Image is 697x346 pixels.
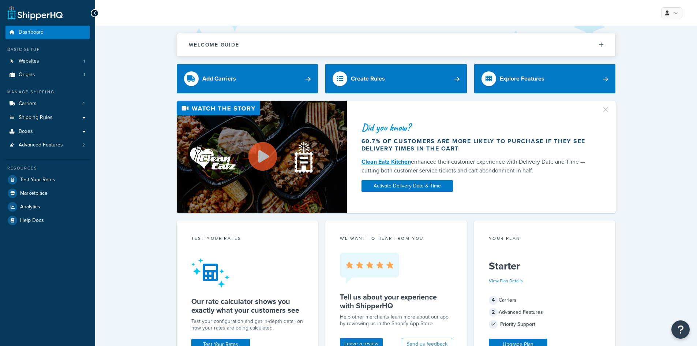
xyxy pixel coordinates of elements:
[5,97,90,111] a: Carriers4
[361,157,411,166] a: Clean Eatz Kitchen
[83,72,85,78] span: 1
[19,72,35,78] span: Origins
[5,97,90,111] li: Carriers
[340,235,452,242] p: we want to hear from you
[489,308,498,317] span: 2
[5,46,90,53] div: Basic Setup
[191,235,304,243] div: Test your rates
[5,26,90,39] a: Dashboard
[361,157,593,175] div: enhanced their customer experience with Delivery Date and Time — cutting both customer service ti...
[5,187,90,200] a: Marketplace
[489,319,601,330] div: Priority Support
[19,142,63,148] span: Advanced Features
[340,314,452,327] p: Help other merchants learn more about our app by reviewing us in the Shopify App Store.
[5,68,90,82] li: Origins
[191,318,304,331] div: Test your configuration and get in-depth detail on how your rates are being calculated.
[489,295,601,305] div: Carriers
[489,260,601,272] h5: Starter
[5,138,90,152] li: Advanced Features
[177,33,615,56] button: Welcome Guide
[5,173,90,186] a: Test Your Rates
[83,58,85,64] span: 1
[5,214,90,227] a: Help Docs
[361,122,593,133] div: Did you know?
[325,64,467,93] a: Create Rules
[177,101,347,213] img: Video thumbnail
[20,190,48,197] span: Marketplace
[340,293,452,310] h5: Tell us about your experience with ShipperHQ
[671,320,690,339] button: Open Resource Center
[500,74,544,84] div: Explore Features
[19,101,37,107] span: Carriers
[177,64,318,93] a: Add Carriers
[361,138,593,152] div: 60.7% of customers are more likely to purchase if they see delivery times in the cart
[489,296,498,305] span: 4
[489,278,523,284] a: View Plan Details
[5,165,90,171] div: Resources
[20,217,44,224] span: Help Docs
[5,200,90,213] a: Analytics
[5,55,90,68] li: Websites
[361,180,453,192] a: Activate Delivery Date & Time
[5,138,90,152] a: Advanced Features2
[19,115,53,121] span: Shipping Rules
[351,74,385,84] div: Create Rules
[5,111,90,124] a: Shipping Rules
[19,58,39,64] span: Websites
[82,101,85,107] span: 4
[20,204,40,210] span: Analytics
[19,129,33,135] span: Boxes
[191,297,304,315] h5: Our rate calculator shows you exactly what your customers see
[82,142,85,148] span: 2
[20,177,55,183] span: Test Your Rates
[489,235,601,243] div: Your Plan
[5,89,90,95] div: Manage Shipping
[474,64,616,93] a: Explore Features
[19,29,44,36] span: Dashboard
[202,74,236,84] div: Add Carriers
[5,68,90,82] a: Origins1
[5,125,90,138] a: Boxes
[489,307,601,317] div: Advanced Features
[5,55,90,68] a: Websites1
[189,42,239,48] h2: Welcome Guide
